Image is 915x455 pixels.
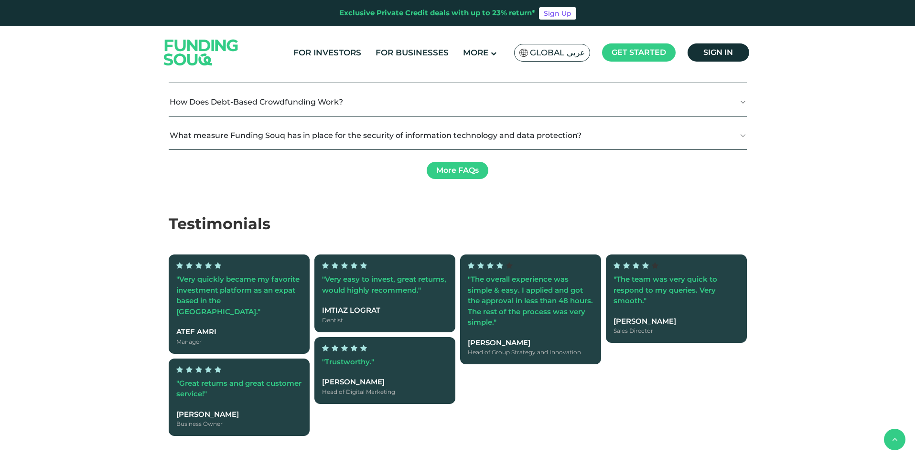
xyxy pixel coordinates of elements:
[703,48,733,57] span: Sign in
[169,54,747,83] button: Why Choose Funding Souq?
[614,275,717,305] span: "The team was very quick to respond to my queries. Very smooth."
[322,357,374,366] span: "Trustworthy."
[291,45,364,61] a: For Investors
[884,429,905,450] button: back
[176,337,302,346] div: Manager
[539,7,576,20] a: Sign Up
[614,327,739,335] div: Sales Director
[176,378,301,398] span: "Great returns and great customer service!"
[322,377,448,388] div: [PERSON_NAME]
[468,275,593,327] span: "The overall experience was simple & easy. I applied and got the approval in less than 48 hours. ...
[176,409,302,420] div: [PERSON_NAME]
[468,348,593,357] div: Head of Group Strategy and Innovation
[169,121,747,149] button: What measure Funding Souq has in place for the security of information technology and data protec...
[169,88,747,116] button: How Does Debt-Based Crowdfunding Work?
[322,316,448,324] div: Dentist
[463,48,488,57] span: More
[169,214,270,233] span: Testimonials
[427,162,488,179] a: More FAQs
[322,387,448,396] div: Head of Digital Marketing
[530,47,585,58] span: Global عربي
[322,275,446,295] span: "Very easy to invest, great returns, would highly recommend."
[614,316,739,327] div: [PERSON_NAME]
[688,43,749,62] a: Sign in
[339,8,535,19] div: Exclusive Private Credit deals with up to 23% return*
[176,327,302,338] div: Atef Amri
[373,45,451,61] a: For Businesses
[154,28,248,76] img: Logo
[176,420,302,428] div: Business Owner
[322,305,448,316] div: Imtiaz Lograt
[468,337,593,348] div: [PERSON_NAME]
[612,48,666,57] span: Get started
[176,275,300,316] span: "Very quickly became my favorite investment platform as an expat based in the [GEOGRAPHIC_DATA]."
[519,49,528,57] img: SA Flag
